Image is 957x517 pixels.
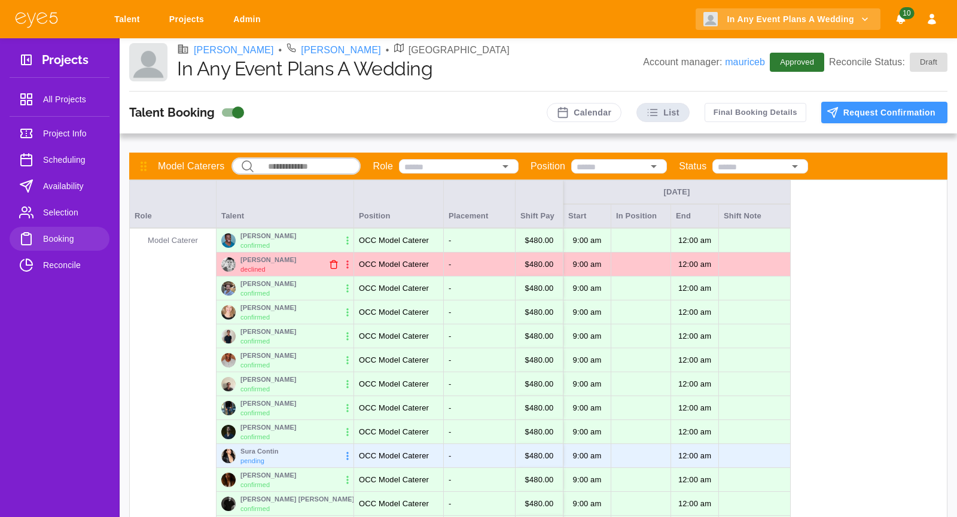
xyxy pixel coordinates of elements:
[679,159,706,174] p: Status
[516,180,563,228] div: Shift Pay
[525,306,554,318] p: $ 480.00
[636,103,690,122] button: List
[43,153,100,167] span: Scheduling
[43,126,100,141] span: Project Info
[821,102,947,124] button: Request Confirmation
[449,258,451,270] p: -
[678,450,711,462] p: 12:00 AM
[221,425,236,439] img: 132913e0-7e74-11ef-9284-e5c13e26f8f3
[678,235,711,247] p: 12:00 AM
[240,312,297,323] p: Confirmed
[221,497,236,511] img: ff937e70-ab59-11ef-9284-e5c13e26f8f3
[130,235,216,247] p: Model Caterer
[449,402,451,414] p: -
[240,432,297,442] p: Confirmed
[129,105,215,120] h3: Talent Booking
[240,480,297,490] p: Confirmed
[573,378,602,390] p: 9:00 AM
[240,327,297,337] p: [PERSON_NAME]
[359,354,429,366] p: OCC Model Caterer
[573,258,602,270] p: 9:00 AM
[890,8,912,31] button: Notifications
[525,330,554,342] p: $ 480.00
[547,103,621,122] button: Calendar
[678,282,711,294] p: 12:00 AM
[671,204,719,228] div: End
[705,103,806,122] button: Final Booking Details
[240,360,297,370] p: Confirmed
[221,281,236,296] img: 53443e80-5928-11ef-b584-43ddc6efebef
[240,351,297,361] p: [PERSON_NAME]
[177,57,643,80] h1: In Any Event Plans A Wedding
[643,55,765,69] p: Account manager:
[221,329,236,343] img: 63e132d0-fd2e-11ee-9815-3f266e522641
[221,305,236,320] img: 13965b60-f39d-11ee-9815-3f266e522641
[773,56,821,68] span: Approved
[573,306,602,318] p: 9:00 AM
[449,354,451,366] p: -
[240,375,297,385] p: [PERSON_NAME]
[525,378,554,390] p: $ 480.00
[525,426,554,438] p: $ 480.00
[240,384,297,394] p: Confirmed
[240,408,297,418] p: Confirmed
[158,159,224,174] p: Model Caterers
[725,57,765,67] a: mauriceb
[568,187,785,197] div: [DATE]
[359,378,429,390] p: OCC Model Caterer
[573,498,602,510] p: 9:00 AM
[359,474,429,486] p: OCC Model Caterer
[449,235,451,247] p: -
[386,43,389,57] li: •
[645,158,662,175] button: Open
[10,200,109,224] a: Selection
[106,8,152,31] a: Talent
[719,204,791,228] div: Shift Note
[573,474,602,486] p: 9:00 AM
[359,235,429,247] p: OCC Model Caterer
[240,241,297,251] p: Confirmed
[130,180,217,228] div: Role
[240,279,297,289] p: [PERSON_NAME]
[221,353,236,367] img: c9cd2230-3af4-11ef-a04b-5bf94ed21a41
[678,258,711,270] p: 12:00 AM
[43,92,100,107] span: All Projects
[449,306,451,318] p: -
[573,426,602,438] p: 9:00 AM
[14,11,59,28] img: eye5
[449,450,451,462] p: -
[678,354,711,366] p: 12:00 AM
[913,56,944,68] span: Draft
[43,205,100,220] span: Selection
[444,180,516,228] div: Placement
[525,498,554,510] p: $ 480.00
[525,258,554,270] p: $ 480.00
[359,498,429,510] p: OCC Model Caterer
[359,330,429,342] p: OCC Model Caterer
[449,378,451,390] p: -
[10,87,109,111] a: All Projects
[359,258,429,270] p: OCC Model Caterer
[525,235,554,247] p: $ 480.00
[703,12,718,26] img: Client logo
[359,402,429,414] p: OCC Model Caterer
[279,43,282,57] li: •
[221,257,236,272] img: 11f7fd70-f2c8-11ee-9815-3f266e522641
[611,204,671,228] div: In Position
[10,174,109,198] a: Availability
[240,446,278,457] p: Sura Contin
[449,474,451,486] p: -
[240,456,278,466] p: Pending
[129,43,167,81] img: Client logo
[678,498,711,510] p: 12:00 AM
[678,306,711,318] p: 12:00 AM
[525,450,554,462] p: $ 480.00
[497,158,514,175] button: Open
[573,402,602,414] p: 9:00 AM
[240,231,297,241] p: [PERSON_NAME]
[573,450,602,462] p: 9:00 AM
[10,121,109,145] a: Project Info
[525,282,554,294] p: $ 480.00
[449,426,451,438] p: -
[573,354,602,366] p: 9:00 AM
